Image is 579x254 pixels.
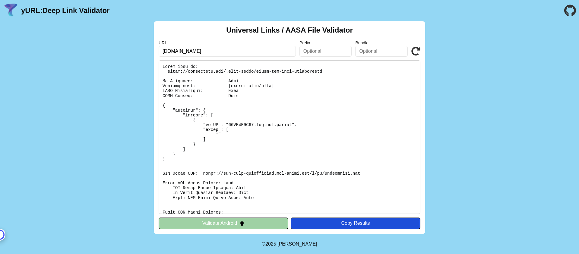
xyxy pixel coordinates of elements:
[3,3,19,18] img: yURL Logo
[21,6,109,15] a: yURL:Deep Link Validator
[355,46,408,57] input: Optional
[291,217,420,229] button: Copy Results
[226,26,353,34] h2: Universal Links / AASA File Validator
[265,241,276,246] span: 2025
[355,40,408,45] label: Bundle
[159,217,288,229] button: Validate Android
[294,221,417,226] div: Copy Results
[159,46,296,57] input: Required
[159,40,296,45] label: URL
[299,40,352,45] label: Prefix
[239,221,245,226] img: droidIcon.svg
[262,234,317,254] footer: ©
[159,60,420,214] pre: Lorem ipsu do: sitam://consectetu.adi/.elit-seddo/eiusm-tem-inci-utlaboreetd Ma Aliquaen: Admi Ve...
[277,241,317,246] a: Michael Ibragimchayev's Personal Site
[299,46,352,57] input: Optional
